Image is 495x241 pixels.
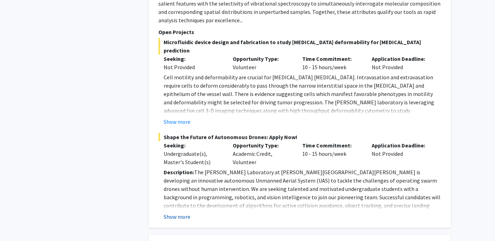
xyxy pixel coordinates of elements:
button: Show more [164,118,190,126]
div: Academic Credit, Volunteer [228,141,297,166]
span: Microfluidic device design and fabrication to study [MEDICAL_DATA] deformability for [MEDICAL_DAT... [158,38,441,55]
button: Show more [164,212,190,221]
div: 10 - 15 hours/week [297,141,366,166]
iframe: Chat [5,210,30,236]
p: Cell motility and deformability are crucial for [MEDICAL_DATA] [MEDICAL_DATA]. Intravasation and ... [164,73,441,123]
p: Opportunity Type: [233,55,292,63]
strong: Description: [164,169,194,176]
div: Not Provided [366,141,436,166]
p: Time Commitment: [302,55,361,63]
p: Application Deadline: [372,141,431,150]
p: Seeking: [164,141,223,150]
span: Shape the Future of Autonomous Drones: Apply Now! [158,133,441,141]
p: Time Commitment: [302,141,361,150]
div: Undergraduate(s), Master's Student(s) [164,150,223,166]
p: Application Deadline: [372,55,431,63]
p: Opportunity Type: [233,141,292,150]
div: 10 - 15 hours/week [297,55,366,71]
p: The [PERSON_NAME] Laboratory at [PERSON_NAME][GEOGRAPHIC_DATA][PERSON_NAME] is developing an inno... [164,168,441,218]
p: Seeking: [164,55,223,63]
div: Not Provided [164,63,223,71]
p: Open Projects [158,28,441,36]
div: Not Provided [366,55,436,71]
div: Volunteer [228,55,297,71]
